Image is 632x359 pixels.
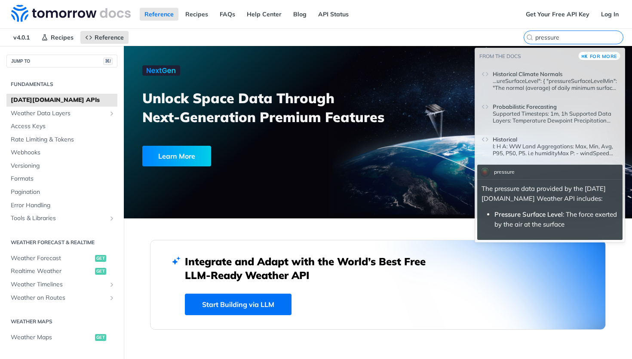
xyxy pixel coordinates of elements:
[493,143,618,156] p: I: H A: WW Land Aggregations: Max, Min, Avg, P95, P50, P5. i.e humidityMax P: - windSpeed The fun...
[493,103,557,110] span: Probabilistic Forecasting
[6,331,117,344] a: Weather Mapsget
[215,8,240,21] a: FAQs
[95,255,106,262] span: get
[581,52,588,61] kbd: ⌘K
[51,34,74,41] span: Recipes
[142,89,387,126] h3: Unlock Space Data Through Next-Generation Premium Features
[11,201,115,210] span: Error Handling
[6,212,117,225] a: Tools & LibrariesShow subpages for Tools & Libraries
[6,252,117,265] a: Weather Forecastget
[11,96,115,104] span: [DATE][DOMAIN_NAME] APIs
[11,188,115,196] span: Pagination
[37,31,78,44] a: Recipes
[108,110,115,117] button: Show subpages for Weather Data Layers
[6,133,117,146] a: Rate Limiting & Tokens
[494,210,618,229] li: : The force exerted by the air at the surface
[11,267,93,276] span: Realtime Weather
[11,333,93,342] span: Weather Maps
[185,294,291,315] a: Start Building via LLM
[578,52,620,60] button: ⌘Kfor more
[11,175,115,183] span: Formats
[590,53,617,59] span: for more
[482,184,618,203] p: The pressure data provided by the [DATE][DOMAIN_NAME] Weather API includes:
[6,265,117,278] a: Realtime Weatherget
[140,8,178,21] a: Reference
[494,210,563,218] strong: Pressure Surface Level
[6,172,117,185] a: Formats
[535,34,623,41] input: Search
[493,143,618,156] div: Historical
[142,146,338,166] a: Learn More
[493,132,618,143] header: Historical
[11,280,106,289] span: Weather Timelines
[493,77,618,91] p: ...ureSurfaceLevel": { "pressureSurfaceLevelMin": "The normal (average) of daily minimum surface ...
[242,8,286,21] a: Help Center
[477,63,623,95] a: Historical Climate Normals...ureSurfaceLevel": { "pressureSurfaceLevelMin": "The normal (average)...
[493,100,618,110] header: Probabilistic Forecasting
[6,160,117,172] a: Versioning
[95,268,106,275] span: get
[11,162,115,170] span: Versioning
[6,278,117,291] a: Weather TimelinesShow subpages for Weather Timelines
[108,295,115,301] button: Show subpages for Weather on Routes
[142,65,180,76] img: NextGen
[493,71,562,77] span: Historical Climate Normals
[6,239,117,246] h2: Weather Forecast & realtime
[185,255,439,282] h2: Integrate and Adapt with the World’s Best Free LLM-Ready Weather API
[142,146,211,166] div: Learn More
[11,254,93,263] span: Weather Forecast
[6,318,117,325] h2: Weather Maps
[11,5,131,22] img: Tomorrow.io Weather API Docs
[493,136,517,143] span: Historical
[11,122,115,131] span: Access Keys
[493,110,618,124] div: Probabilistic Forecasting
[477,129,623,160] a: HistoricalI: H A: WW Land Aggregations: Max, Min, Avg, P95, P50, P5. i.e humidityMax P: - windSpe...
[596,8,623,21] a: Log In
[108,281,115,288] button: Show subpages for Weather Timelines
[288,8,311,21] a: Blog
[6,107,117,120] a: Weather Data LayersShow subpages for Weather Data Layers
[6,94,117,107] a: [DATE][DOMAIN_NAME] APIs
[9,31,34,44] span: v4.0.1
[103,58,113,65] span: ⌘/
[6,186,117,199] a: Pagination
[11,214,106,223] span: Tools & Libraries
[6,55,117,68] button: JUMP TO⌘/
[11,135,115,144] span: Rate Limiting & Tokens
[6,291,117,304] a: Weather on RoutesShow subpages for Weather on Routes
[95,334,106,341] span: get
[526,34,533,41] svg: Search
[493,110,618,124] p: Supported Timesteps: 1m, 1h Supported Data Layers: Temperature Dewpoint Precipitation Rate Wind S...
[479,53,521,59] span: From the docs
[493,77,618,91] div: Historical Climate Normals
[477,96,623,128] a: Probabilistic ForecastingSupported Timesteps: 1m, 1h Supported Data Layers: Temperature Dewpoint ...
[11,294,106,302] span: Weather on Routes
[181,8,213,21] a: Recipes
[313,8,353,21] a: API Status
[108,215,115,222] button: Show subpages for Tools & Libraries
[11,109,106,118] span: Weather Data Layers
[492,166,517,178] div: pressure
[6,120,117,133] a: Access Keys
[11,148,115,157] span: Webhooks
[6,146,117,159] a: Webhooks
[493,67,618,77] header: Historical Climate Normals
[521,8,594,21] a: Get Your Free API Key
[6,199,117,212] a: Error Handling
[95,34,124,41] span: Reference
[6,80,117,88] h2: Fundamentals
[80,31,129,44] a: Reference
